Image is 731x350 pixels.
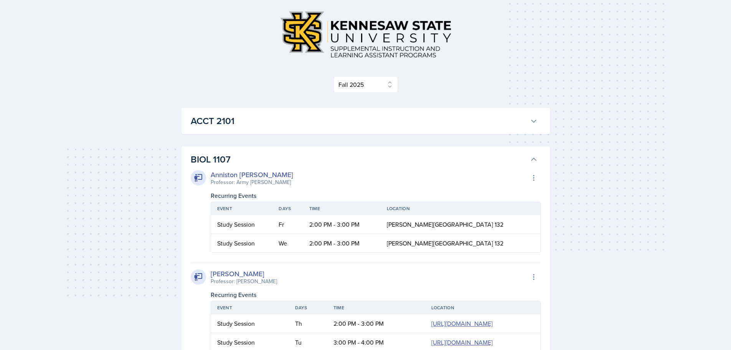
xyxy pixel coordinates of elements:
div: Professor: Army [PERSON_NAME] [211,178,293,186]
th: Days [289,301,327,314]
button: ACCT 2101 [189,113,539,129]
th: Location [425,301,540,314]
a: [URL][DOMAIN_NAME] [431,319,493,328]
td: 2:00 PM - 3:00 PM [327,314,425,333]
div: Study Session [217,338,283,347]
h3: BIOL 1107 [191,153,527,166]
td: 2:00 PM - 3:00 PM [303,215,381,234]
span: [PERSON_NAME][GEOGRAPHIC_DATA] 132 [387,220,503,229]
h3: ACCT 2101 [191,114,527,128]
div: [PERSON_NAME] [211,269,277,279]
button: BIOL 1107 [189,151,539,168]
div: Study Session [217,220,267,229]
div: Anniston [PERSON_NAME] [211,169,293,180]
span: [PERSON_NAME][GEOGRAPHIC_DATA] 132 [387,239,503,247]
img: Kennesaw State University [274,5,458,64]
div: Recurring Events [211,290,541,299]
th: Days [272,202,303,215]
th: Time [303,202,381,215]
div: Professor: [PERSON_NAME] [211,277,277,285]
th: Time [327,301,425,314]
td: Th [289,314,327,333]
div: Recurring Events [211,191,541,200]
th: Location [381,202,540,215]
td: We [272,234,303,252]
td: 2:00 PM - 3:00 PM [303,234,381,252]
td: Fr [272,215,303,234]
a: [URL][DOMAIN_NAME] [431,338,493,347]
div: Study Session [217,319,283,328]
th: Event [211,301,289,314]
th: Event [211,202,273,215]
div: Study Session [217,239,267,248]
